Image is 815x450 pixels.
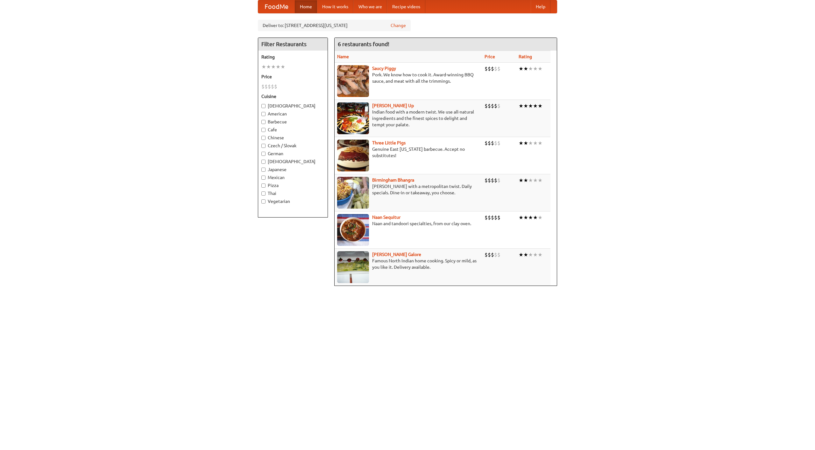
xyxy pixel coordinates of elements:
[488,140,491,147] li: $
[488,251,491,258] li: $
[523,140,528,147] li: ★
[337,54,349,59] a: Name
[261,135,324,141] label: Chinese
[519,251,523,258] li: ★
[485,54,495,59] a: Price
[488,65,491,72] li: $
[261,128,266,132] input: Cafe
[261,54,324,60] h5: Rating
[261,166,324,173] label: Japanese
[261,191,266,196] input: Thai
[494,251,497,258] li: $
[519,177,523,184] li: ★
[337,251,369,283] img: currygalore.jpg
[538,251,542,258] li: ★
[519,140,523,147] li: ★
[372,252,421,257] a: [PERSON_NAME] Galore
[519,65,523,72] li: ★
[494,214,497,221] li: $
[523,65,528,72] li: ★
[485,140,488,147] li: $
[317,0,353,13] a: How it works
[497,140,500,147] li: $
[491,251,494,258] li: $
[538,214,542,221] li: ★
[528,102,533,109] li: ★
[528,251,533,258] li: ★
[533,140,538,147] li: ★
[533,177,538,184] li: ★
[488,214,491,221] li: $
[268,83,271,90] li: $
[497,102,500,109] li: $
[485,177,488,184] li: $
[337,214,369,246] img: naansequitur.jpg
[497,177,500,184] li: $
[485,251,488,258] li: $
[497,214,500,221] li: $
[261,158,324,165] label: [DEMOGRAPHIC_DATA]
[337,102,369,134] img: curryup.jpg
[538,177,542,184] li: ★
[265,83,268,90] li: $
[261,198,324,204] label: Vegetarian
[261,168,266,172] input: Japanese
[337,146,479,159] p: Genuine East [US_STATE] barbecue. Accept no substitutes!
[261,104,266,108] input: [DEMOGRAPHIC_DATA]
[523,251,528,258] li: ★
[519,54,532,59] a: Rating
[337,258,479,270] p: Famous North Indian home cooking. Spicy or mild, as you like it. Delivery available.
[488,102,491,109] li: $
[261,182,324,189] label: Pizza
[485,214,488,221] li: $
[491,65,494,72] li: $
[271,63,276,70] li: ★
[276,63,280,70] li: ★
[372,177,414,183] a: Birmingham Bhangra
[528,177,533,184] li: ★
[261,144,266,148] input: Czech / Slovak
[491,177,494,184] li: $
[533,214,538,221] li: ★
[494,102,497,109] li: $
[261,174,324,181] label: Mexican
[261,150,324,157] label: German
[261,142,324,149] label: Czech / Slovak
[528,214,533,221] li: ★
[528,65,533,72] li: ★
[494,65,497,72] li: $
[494,140,497,147] li: $
[372,140,406,145] a: Three Little Pigs
[258,0,295,13] a: FoodMe
[261,73,324,80] h5: Price
[523,214,528,221] li: ★
[488,177,491,184] li: $
[261,63,266,70] li: ★
[261,120,266,124] input: Barbecue
[533,102,538,109] li: ★
[485,102,488,109] li: $
[266,63,271,70] li: ★
[261,83,265,90] li: $
[533,251,538,258] li: ★
[295,0,317,13] a: Home
[261,136,266,140] input: Chinese
[337,177,369,209] img: bhangra.jpg
[523,177,528,184] li: ★
[338,41,389,47] ng-pluralize: 6 restaurants found!
[280,63,285,70] li: ★
[372,215,400,220] a: Naan Sequitur
[261,199,266,204] input: Vegetarian
[538,65,542,72] li: ★
[271,83,274,90] li: $
[497,251,500,258] li: $
[372,103,414,108] b: [PERSON_NAME] Up
[261,190,324,197] label: Thai
[494,177,497,184] li: $
[491,140,494,147] li: $
[497,65,500,72] li: $
[261,160,266,164] input: [DEMOGRAPHIC_DATA]
[337,220,479,227] p: Naan and tandoori specialties, from our clay oven.
[538,102,542,109] li: ★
